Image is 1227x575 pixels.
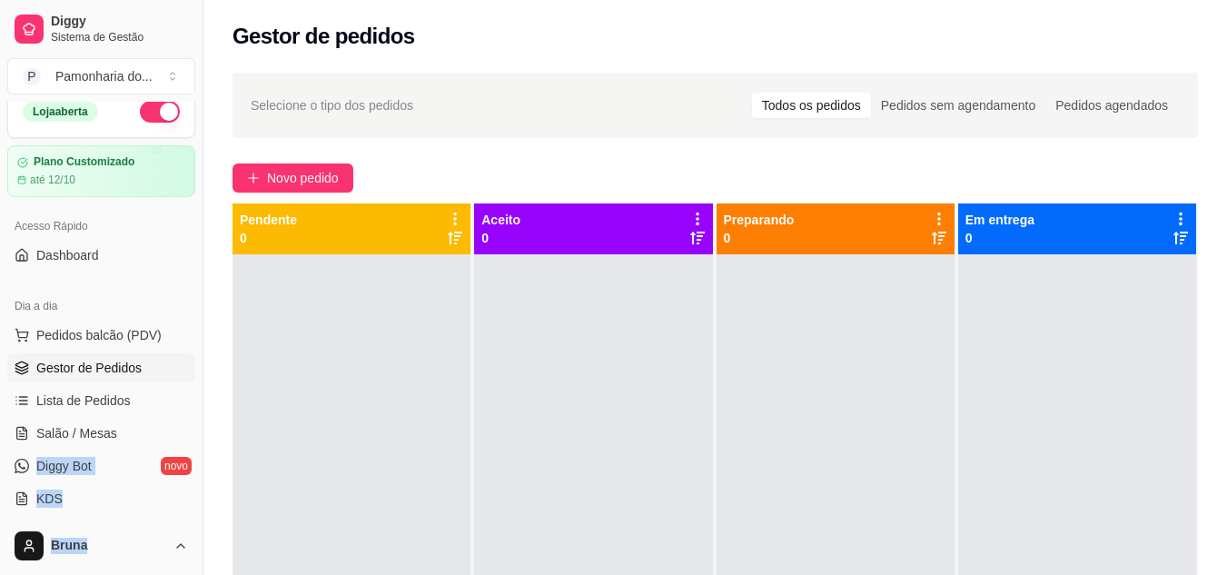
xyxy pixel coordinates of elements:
[51,538,166,554] span: Bruna
[7,524,195,568] button: Bruna
[7,353,195,382] a: Gestor de Pedidos
[7,321,195,350] button: Pedidos balcão (PDV)
[871,93,1045,118] div: Pedidos sem agendamento
[7,212,195,241] div: Acesso Rápido
[240,211,297,229] p: Pendente
[965,211,1034,229] p: Em entrega
[7,451,195,481] a: Diggy Botnovo
[36,490,63,508] span: KDS
[140,101,180,123] button: Alterar Status
[30,173,75,187] article: até 12/10
[267,168,339,188] span: Novo pedido
[7,292,195,321] div: Dia a dia
[233,164,353,193] button: Novo pedido
[51,14,188,30] span: Diggy
[481,229,520,247] p: 0
[7,145,195,197] a: Plano Customizadoaté 12/10
[7,484,195,513] a: KDS
[247,172,260,184] span: plus
[51,30,188,45] span: Sistema de Gestão
[36,424,117,442] span: Salão / Mesas
[724,229,795,247] p: 0
[481,211,520,229] p: Aceito
[233,22,415,51] h2: Gestor de pedidos
[965,229,1034,247] p: 0
[36,359,142,377] span: Gestor de Pedidos
[23,102,98,122] div: Loja aberta
[36,457,92,475] span: Diggy Bot
[7,58,195,94] button: Select a team
[36,392,131,410] span: Lista de Pedidos
[36,246,99,264] span: Dashboard
[7,241,195,270] a: Dashboard
[55,67,153,85] div: Pamonharia do ...
[36,326,162,344] span: Pedidos balcão (PDV)
[240,229,297,247] p: 0
[34,155,134,169] article: Plano Customizado
[251,95,413,115] span: Selecione o tipo dos pedidos
[7,386,195,415] a: Lista de Pedidos
[7,7,195,51] a: DiggySistema de Gestão
[7,419,195,448] a: Salão / Mesas
[1045,93,1178,118] div: Pedidos agendados
[724,211,795,229] p: Preparando
[752,93,871,118] div: Todos os pedidos
[23,67,41,85] span: P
